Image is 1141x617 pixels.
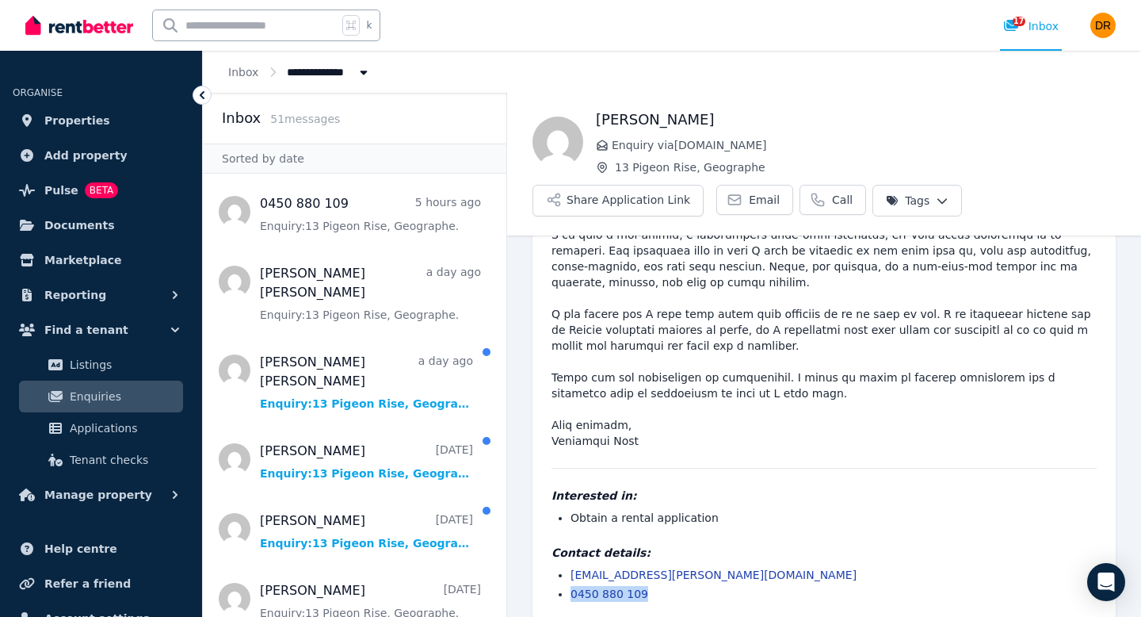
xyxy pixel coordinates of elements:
span: Applications [70,419,177,438]
a: [PERSON_NAME] [PERSON_NAME]a day agoEnquiry:13 Pigeon Rise, Geographe. [260,264,481,323]
a: [EMAIL_ADDRESS][PERSON_NAME][DOMAIN_NAME] [570,569,857,581]
a: Add property [13,140,189,171]
nav: Breadcrumb [203,51,397,93]
a: Marketplace [13,244,189,276]
span: 51 message s [270,113,340,125]
div: Inbox [1003,18,1059,34]
span: Documents [44,216,115,235]
a: Tenant checks [19,444,183,476]
span: Listings [70,355,177,374]
button: Find a tenant [13,314,189,346]
img: RentBetter [25,13,133,37]
a: Properties [13,105,189,136]
a: Listings [19,349,183,381]
span: Help centre [44,539,117,558]
span: Tags [886,193,929,209]
span: Enquiries [70,387,177,406]
button: Tags [872,185,962,217]
span: 17 [1013,17,1025,26]
span: Call [832,192,853,208]
a: Help centre [13,533,189,565]
span: Email [749,192,780,208]
a: Refer a friend [13,568,189,600]
a: Documents [13,209,189,241]
span: k [366,19,372,32]
a: PulseBETA [13,174,189,206]
a: [PERSON_NAME] [PERSON_NAME]a day agoEnquiry:13 Pigeon Rise, Geographe. [260,353,473,412]
span: Enquiry via [DOMAIN_NAME] [612,137,1116,153]
h2: Inbox [222,107,261,129]
div: Sorted by date [203,144,506,174]
span: Pulse [44,181,78,200]
li: Obtain a rental application [570,510,1097,526]
a: [PERSON_NAME][DATE]Enquiry:13 Pigeon Rise, Geographe. [260,442,473,481]
span: Manage property [44,485,152,504]
h1: [PERSON_NAME] [596,109,1116,131]
a: Call [799,185,866,215]
a: 0450 880 109 [570,588,648,600]
button: Manage property [13,479,189,511]
button: Share Application Link [532,185,704,217]
span: Find a tenant [44,320,128,339]
span: Refer a friend [44,574,131,593]
a: Enquiries [19,381,183,412]
span: Add property [44,146,128,165]
a: Email [716,185,793,215]
a: Applications [19,412,183,444]
h4: Contact details: [551,545,1097,561]
div: Open Intercom Messenger [1087,563,1125,601]
button: Reporting [13,279,189,311]
span: 13 Pigeon Rise, Geographe [615,159,1116,175]
span: Tenant checks [70,450,177,469]
a: [PERSON_NAME][DATE]Enquiry:13 Pigeon Rise, Geographe. [260,512,473,551]
a: Inbox [228,66,258,79]
span: BETA [85,182,118,198]
span: Reporting [44,286,106,305]
img: Katharina Keil [532,117,583,167]
a: 0450 880 1095 hours agoEnquiry:13 Pigeon Rise, Geographe. [260,194,481,234]
h4: Interested in: [551,488,1097,504]
img: DownSouth Realty [1090,13,1116,38]
span: ORGANISE [13,87,63,98]
span: Marketplace [44,251,121,270]
span: Properties [44,111,110,130]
